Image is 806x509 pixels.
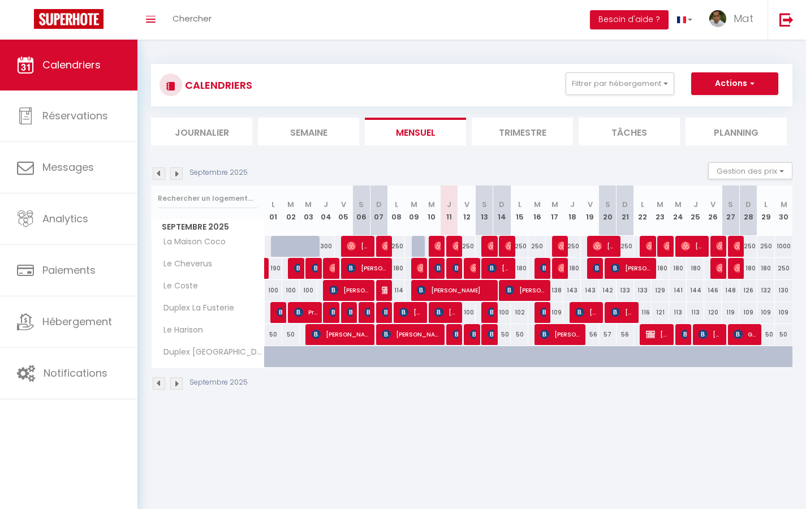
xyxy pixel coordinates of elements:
[382,279,387,301] span: [PERSON_NAME]
[452,257,458,279] span: [PERSON_NAME]
[657,199,663,210] abbr: M
[551,199,558,210] abbr: M
[734,235,739,257] span: [PERSON_NAME]
[458,302,476,323] div: 100
[352,186,370,236] th: 06
[781,199,787,210] abbr: M
[42,160,94,174] span: Messages
[779,12,794,27] img: logout
[42,58,101,72] span: Calendriers
[570,199,575,210] abbr: J
[710,199,716,210] abbr: V
[652,302,669,323] div: 121
[757,302,775,323] div: 109
[347,235,370,257] span: [PERSON_NAME]
[470,323,476,345] span: [PERSON_NAME]
[646,235,652,257] span: [PERSON_NAME]
[265,258,282,279] div: 190
[611,301,634,323] span: [PERSON_NAME]
[634,302,652,323] div: 116
[42,109,108,123] span: Réservations
[282,186,300,236] th: 02
[693,199,698,210] abbr: J
[546,280,563,301] div: 138
[476,186,493,236] th: 13
[566,72,674,95] button: Filtrer par hébergement
[599,324,617,345] div: 57
[158,188,258,209] input: Rechercher un logement...
[704,302,722,323] div: 120
[728,199,733,210] abbr: S
[739,302,757,323] div: 109
[757,236,775,257] div: 250
[173,12,212,24] span: Chercher
[458,236,476,257] div: 250
[558,235,563,257] span: Ballet Aurore
[617,236,634,257] div: 250
[622,199,628,210] abbr: D
[581,280,598,301] div: 143
[686,118,787,145] li: Planning
[757,324,775,345] div: 50
[282,280,300,301] div: 100
[563,280,581,301] div: 143
[540,257,546,279] span: [PERSON_NAME]
[511,302,528,323] div: 102
[365,118,466,145] li: Mensuel
[590,10,669,29] button: Besoin d'aide ?
[329,257,335,279] span: [PERSON_NAME]
[646,323,669,345] span: [PERSON_NAME]
[687,258,704,279] div: 180
[681,235,704,257] span: [PERSON_NAME]
[505,235,511,257] span: [PERSON_NAME]
[434,257,440,279] span: [PERSON_NAME]
[347,301,352,323] span: [PERSON_NAME]
[775,258,792,279] div: 250
[265,186,282,236] th: 01
[324,199,328,210] abbr: J
[734,257,739,279] span: Moulirath Yos
[482,199,487,210] abbr: S
[405,186,423,236] th: 09
[722,186,739,236] th: 27
[599,186,617,236] th: 20
[387,236,405,257] div: 250
[34,9,104,29] img: Super Booking
[669,258,687,279] div: 180
[464,199,469,210] abbr: V
[300,280,317,301] div: 100
[511,236,528,257] div: 250
[599,280,617,301] div: 142
[151,118,252,145] li: Journalier
[258,118,359,145] li: Semaine
[287,199,294,210] abbr: M
[699,323,722,345] span: [PERSON_NAME]
[423,186,440,236] th: 10
[42,263,96,277] span: Paiements
[775,324,792,345] div: 50
[652,258,669,279] div: 180
[470,257,476,279] span: [PERSON_NAME]
[387,258,405,279] div: 180
[669,186,687,236] th: 24
[675,199,682,210] abbr: M
[617,324,634,345] div: 56
[458,186,476,236] th: 12
[593,257,598,279] span: [PERSON_NAME]
[493,186,511,236] th: 14
[775,186,792,236] th: 30
[691,72,778,95] button: Actions
[434,235,440,257] span: [PERSON_NAME]
[775,236,792,257] div: 1000
[663,235,669,257] span: [PERSON_NAME]
[588,199,593,210] abbr: V
[387,186,405,236] th: 08
[716,257,722,279] span: [PERSON_NAME]
[434,301,458,323] span: [PERSON_NAME]
[417,257,423,279] span: [PERSON_NAME]
[493,324,511,345] div: 50
[452,235,458,257] span: [PERSON_NAME]/[PERSON_NAME]
[563,236,581,257] div: 250
[447,199,451,210] abbr: J
[382,235,387,257] span: [PERSON_NAME]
